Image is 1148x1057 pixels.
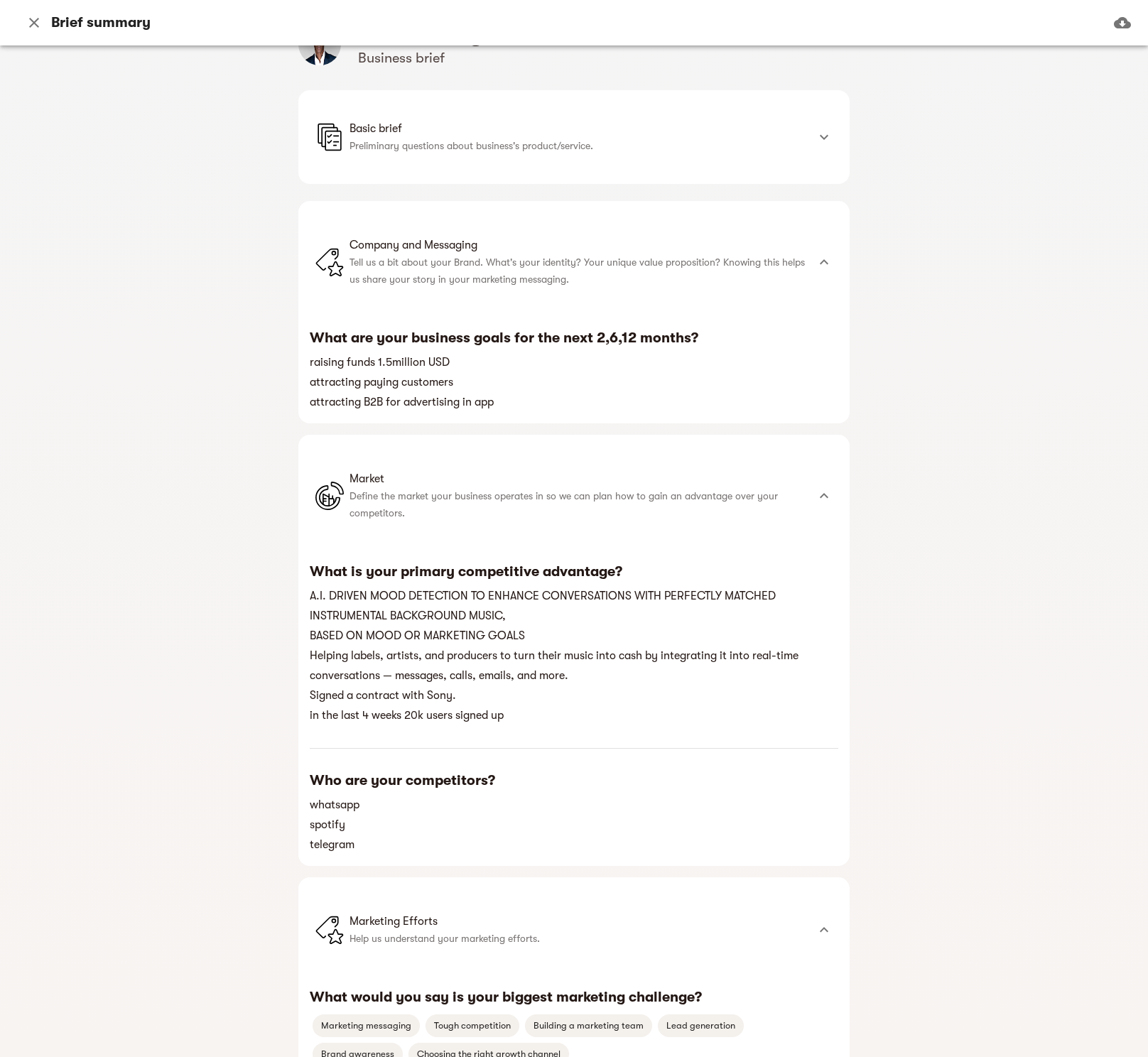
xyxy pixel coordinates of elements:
h6: BASED ON MOOD OR MARKETING GOALS [310,626,838,646]
div: MarketDefine the market your business operates in so we can plan how to gain an advantage over yo... [298,435,850,557]
span: Market [350,470,807,487]
p: Define the market your business operates in so we can plan how to gain an advantage over your com... [350,487,807,521]
span: Marketing Efforts [350,913,807,930]
h6: What is your primary competitive advantage? [310,563,838,581]
span: Lead generation [658,1017,744,1034]
h6: Helping labels, artists, and producers to turn their music into cash by integrating it into real-... [310,646,838,685]
h6: Brief summary [51,13,151,32]
img: market.svg [315,482,344,510]
h6: Signed a contract with Sony. [310,685,838,705]
span: Building a marketing team [525,1017,652,1034]
h6: Business brief [358,49,483,67]
img: brand.svg [315,916,344,944]
h6: Who are your competitors? [310,771,838,790]
h6: telegram [310,835,838,855]
p: Tell us a bit about your Brand. What's your identity? Your unique value proposition? Knowing this... [350,254,807,288]
span: Marketing messaging [313,1017,420,1034]
img: basicBrief.svg [315,123,344,151]
p: Preliminary questions about business's product/service. [350,137,807,154]
img: brand.svg [315,248,344,276]
h6: What would you say is your biggest marketing challenge? [310,988,838,1007]
p: Help us understand your marketing efforts. [350,930,807,947]
h6: whatsapp [310,795,838,815]
span: Basic brief [350,120,807,137]
span: Tough competition [426,1017,519,1034]
div: Company and MessagingTell us a bit about your Brand. What's your identity? Your unique value prop... [298,201,850,323]
h6: raising funds 1.5million USD [310,352,838,372]
h6: attracting B2B for advertising in app [310,392,838,412]
div: Marketing EffortsHelp us understand your marketing efforts. [298,877,850,982]
h6: attracting paying customers [310,372,838,392]
h6: in the last 4 weeks 20k users signed up [310,705,838,725]
span: Company and Messaging [350,237,807,254]
h6: spotify [310,815,838,835]
h6: A.I. DRIVEN MOOD DETECTION TO ENHANCE CONVERSATIONS WITH PERFECTLY MATCHED INSTRUMENTAL BACKGROUN... [310,586,838,626]
div: Basic briefPreliminary questions about business's product/service. [298,90,850,184]
h6: What are your business goals for the next 2,6,12 months? [310,329,838,347]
